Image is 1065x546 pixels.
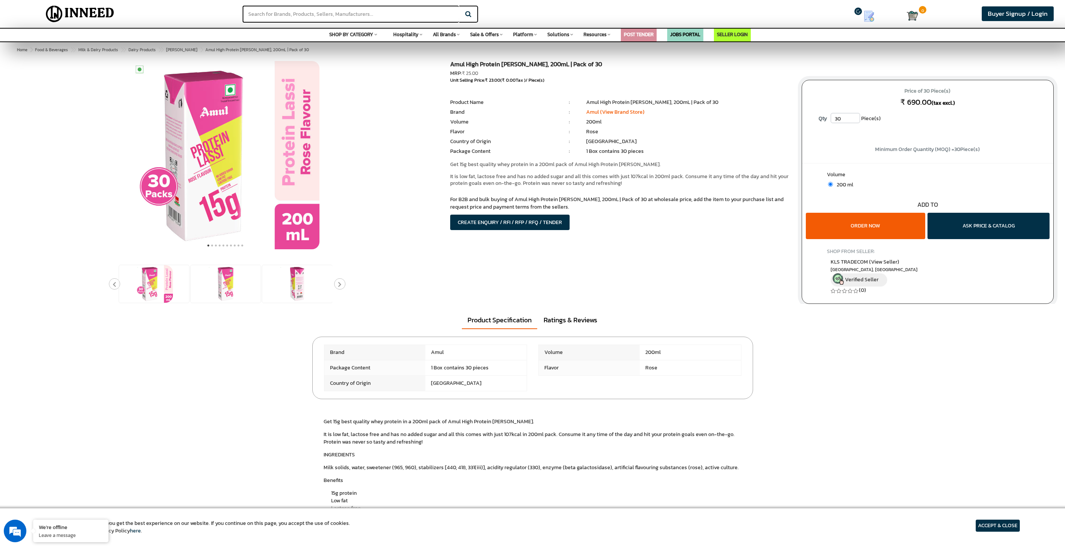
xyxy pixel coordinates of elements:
span: / Piece(s) [526,77,544,84]
span: ₹ 23.00 [485,77,500,84]
div: ADD TO [802,200,1053,209]
span: Brand [324,345,426,360]
li: Brand [450,108,552,116]
span: All Brands [433,31,456,38]
div: We're offline [39,523,103,531]
button: Previous [109,278,120,290]
img: Inneed.Market [40,5,121,23]
span: Resources [584,31,607,38]
span: Dairy Products [128,47,156,53]
span: > [158,45,162,54]
button: ASK PRICE & CATALOG [927,213,1050,239]
span: Amul High Protein [PERSON_NAME], 200mL | Pack of 30 [34,47,309,53]
button: CREATE ENQUIRY / RFI / RFP / RFQ / TENDER [450,215,570,230]
li: Product Name [450,99,552,106]
div: Unit Selling Price: ( Tax ) [450,77,790,84]
span: East Delhi [831,267,1024,273]
a: (0) [859,286,866,294]
span: > [200,45,204,54]
li: Low fat [331,497,742,505]
li: Volume [450,118,552,126]
a: here [130,527,141,535]
img: Amul High Protein Rose Lassi, 200mL [131,61,319,249]
span: Sale & Offers [470,31,499,38]
p: Leave a message [39,532,103,538]
span: ₹ 25.00 [462,70,478,77]
li: : [552,118,586,126]
li: : [552,138,586,145]
img: Amul High Protein Rose Lassi, 200mL [135,265,173,303]
article: We use cookies to ensure you get the best experience on our website. If you continue on this page... [45,520,350,535]
button: 2 [210,242,214,249]
span: Amul [425,345,527,360]
p: INGREDIENTS [324,451,742,459]
a: POST TENDER [624,31,654,38]
li: Flavor [450,128,552,136]
span: ₹ 690.00 [900,96,932,108]
span: Solutions [547,31,569,38]
span: [GEOGRAPHIC_DATA] [425,376,527,391]
span: ₹ 0.00 [502,77,516,84]
a: Home [15,45,29,54]
a: my Quotes [837,8,907,25]
p: Get 15g best quality whey protein in a 200ml pack of Amul High Protein [PERSON_NAME]. [450,161,790,168]
span: > [30,47,32,53]
article: ACCEPT & CLOSE [976,520,1020,532]
li: Package Content [450,148,552,155]
span: > [70,45,74,54]
span: Platform [513,31,533,38]
img: Amul High Protein Rose Lassi, 200mL [207,265,244,303]
span: Rose [640,360,741,375]
button: 9 [237,242,240,249]
button: 1 [206,242,210,249]
span: Hospitality [393,31,419,38]
span: Milk & Dairy Products [78,47,118,53]
p: It is low fat, lactose free and has no added sugar and all this comes with just 107kcal in 200ml ... [450,173,790,187]
li: Rose [586,128,790,136]
a: Food & Beverages [34,45,69,54]
button: 8 [233,242,237,249]
a: Buyer Signup / Login [982,6,1054,21]
li: [GEOGRAPHIC_DATA] [586,138,790,145]
span: Minimum Order Quantity (MOQ) = Piece(s) [875,145,980,153]
span: Volume [539,345,640,360]
button: 6 [225,242,229,249]
span: Food & Beverages [35,47,68,53]
img: Show My Quotes [863,11,875,22]
li: Amul High Protein [PERSON_NAME], 200mL | Pack of 30 [586,99,790,106]
a: Milk & Dairy Products [77,45,119,54]
span: KLS TRADECOM [831,258,899,266]
span: Package Content [324,360,426,375]
a: Dairy Products [127,45,157,54]
p: Milk solids, water, sweetener (965, 960), stabilizers [440, 418, 331(iii)], acidity regulator (33... [324,464,742,471]
span: Flavor [539,360,640,375]
span: Price of 30 Piece(s) [809,85,1046,97]
button: 3 [214,242,218,249]
a: [PERSON_NAME] [165,45,199,54]
li: : [552,108,586,116]
li: Lactose free [331,505,742,512]
label: Qty [815,113,831,124]
span: 30 [954,145,960,153]
button: 5 [222,242,225,249]
button: 10 [240,242,244,249]
button: 7 [229,242,233,249]
p: For B2B and bulk buying of Amul High Protein [PERSON_NAME], 200mL | Pack of 30 at wholesale price... [450,196,790,211]
li: 200ml [586,118,790,126]
a: Cart 0 [907,8,917,24]
span: 200ml [640,345,741,360]
input: Search for Brands, Products, Sellers, Manufacturers... [243,6,459,23]
span: 200 ml [833,181,853,189]
a: Amul (View Brand Store) [586,108,645,116]
a: Ratings & Reviews [538,311,603,329]
a: JOBS PORTAL [670,31,700,38]
a: SELLER LOGIN [717,31,748,38]
button: Next [334,278,345,290]
span: Verified Seller [845,275,879,283]
img: Cart [907,10,918,21]
button: ORDER NOW [806,213,925,239]
span: 0 [919,6,926,14]
label: Volume [827,171,1028,180]
li: : [552,99,586,106]
p: Benefits [324,477,742,484]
